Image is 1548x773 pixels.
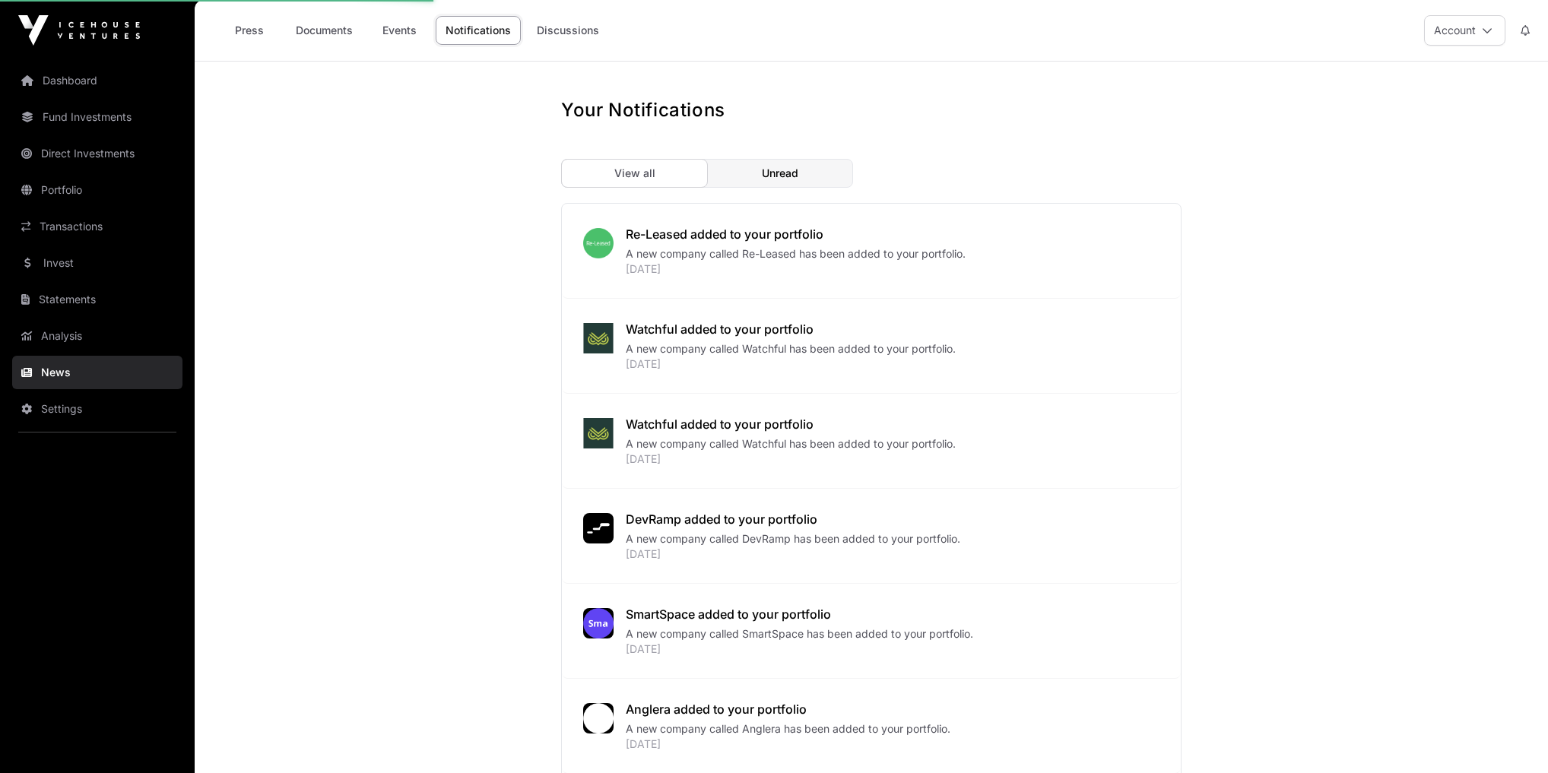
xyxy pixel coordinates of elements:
img: watchful_ai_logo.jpeg [583,323,614,353]
a: Transactions [12,210,182,243]
div: [DATE] [626,546,1153,562]
a: Statements [12,283,182,316]
img: watchful_ai_logo.jpeg [583,418,614,448]
div: A new company called Re-Leased has been added to your portfolio. [626,246,1153,261]
a: Portfolio [12,173,182,207]
button: Account [1424,15,1505,46]
img: download.png [583,228,614,258]
img: smartspace398.png [583,608,614,638]
div: Re-Leased added to your portfolio [626,225,1153,243]
div: Anglera added to your portfolio [626,700,1153,718]
a: Re-Leased added to your portfolioA new company called Re-Leased has been added to your portfolio.... [562,204,1181,299]
div: Watchful added to your portfolio [626,415,1153,433]
div: [DATE] [626,356,1153,372]
iframe: Chat Widget [1472,700,1548,773]
h1: Your Notifications [561,98,725,122]
img: anglera402.png [583,703,614,733]
div: A new company called Watchful has been added to your portfolio. [626,341,1153,356]
a: Invest [12,246,182,280]
div: A new company called Anglera has been added to your portfolio. [626,721,1153,737]
div: DevRamp added to your portfolio [626,510,1153,528]
a: SmartSpace added to your portfolioA new company called SmartSpace has been added to your portfoli... [562,584,1181,679]
a: News [12,356,182,389]
div: SmartSpace added to your portfolio [626,605,1153,623]
img: Icehouse Ventures Logo [18,15,140,46]
a: Fund Investments [12,100,182,134]
a: DevRamp added to your portfolioA new company called DevRamp has been added to your portfolio.[DATE] [562,489,1181,584]
div: [DATE] [626,642,1153,657]
a: Events [369,16,430,45]
a: Press [219,16,280,45]
a: Watchful added to your portfolioA new company called Watchful has been added to your portfolio.[D... [562,394,1181,489]
div: A new company called Watchful has been added to your portfolio. [626,436,1153,451]
a: Documents [286,16,363,45]
div: [DATE] [626,451,1153,467]
span: Unread [762,166,798,181]
a: Discussions [527,16,609,45]
div: Watchful added to your portfolio [626,320,1153,338]
a: Notifications [436,16,521,45]
a: Settings [12,392,182,426]
div: A new company called SmartSpace has been added to your portfolio. [626,626,1153,642]
a: Direct Investments [12,137,182,170]
a: Watchful added to your portfolioA new company called Watchful has been added to your portfolio.[D... [562,299,1181,394]
img: SVGs_DevRamp.svg [583,513,614,543]
div: [DATE] [626,261,1153,277]
div: [DATE] [626,737,1153,752]
a: Dashboard [12,64,182,97]
a: Analysis [12,319,182,353]
div: A new company called DevRamp has been added to your portfolio. [626,531,1153,546]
